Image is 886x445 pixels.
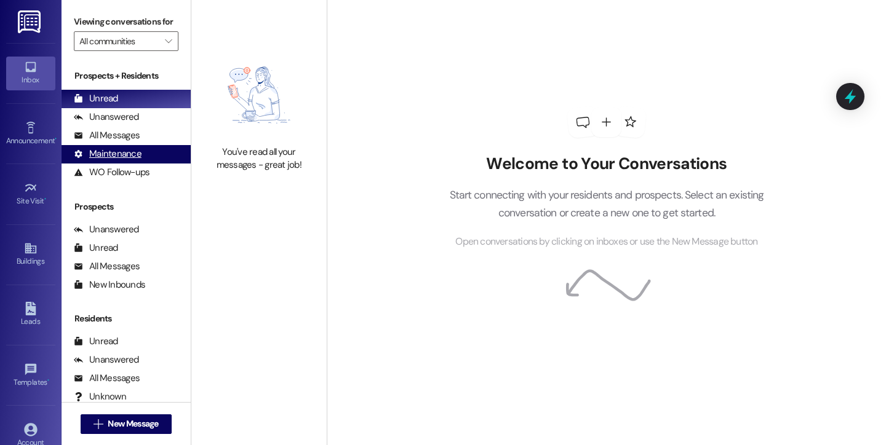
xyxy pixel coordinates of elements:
div: You've read all your messages - great job! [205,146,313,172]
span: New Message [108,417,158,430]
div: Residents [62,312,191,325]
span: • [47,376,49,385]
img: empty-state [205,50,313,140]
a: Site Visit • [6,178,55,211]
div: Unread [74,335,118,348]
span: • [44,195,46,203]
div: WO Follow-ups [74,166,150,179]
div: Unanswered [74,353,139,366]
span: • [55,135,57,143]
a: Leads [6,298,55,331]
label: Viewing conversations for [74,12,178,31]
div: Unknown [74,390,126,403]
span: Open conversations by clicking on inboxes or use the New Message button [455,234,757,250]
img: ResiDesk Logo [18,10,43,33]
input: All communities [79,31,159,51]
div: Unread [74,92,118,105]
div: All Messages [74,372,140,385]
a: Buildings [6,238,55,271]
div: Prospects + Residents [62,69,191,82]
div: Unanswered [74,111,139,124]
div: All Messages [74,260,140,273]
div: Maintenance [74,148,142,160]
div: Prospects [62,200,191,213]
button: New Message [81,414,172,434]
div: Unread [74,242,118,254]
h2: Welcome to Your Conversations [431,154,783,174]
a: Inbox [6,57,55,90]
div: New Inbounds [74,278,145,291]
div: All Messages [74,129,140,142]
i:  [165,36,172,46]
div: Unanswered [74,223,139,236]
p: Start connecting with your residents and prospects. Select an existing conversation or create a n... [431,186,783,221]
a: Templates • [6,359,55,392]
i:  [94,419,103,429]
